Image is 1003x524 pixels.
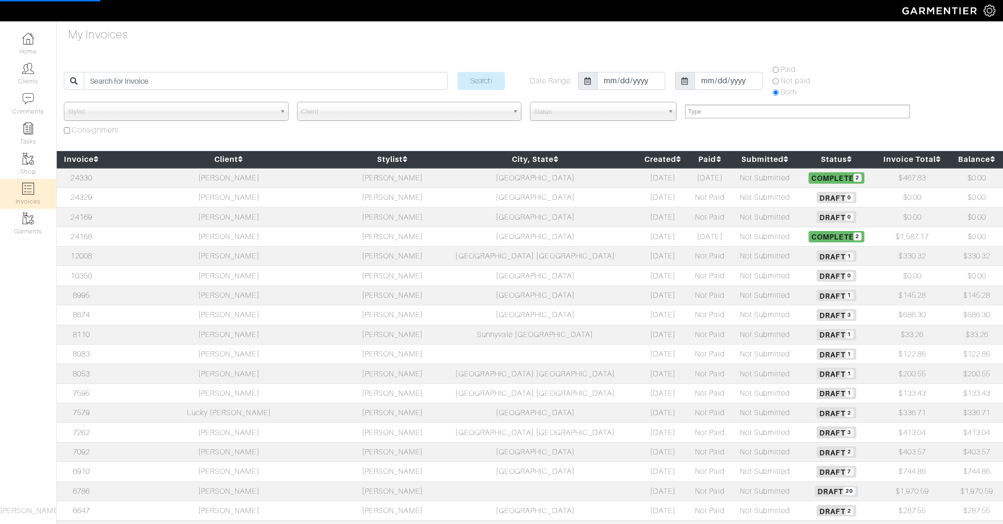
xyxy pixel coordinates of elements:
td: Not Submitted [731,207,799,227]
td: [PERSON_NAME] [106,266,352,285]
span: 0 [845,272,853,280]
td: [DATE] [637,187,689,207]
label: Paid [781,64,796,75]
td: $413.04 [874,423,951,442]
td: [DATE] [637,344,689,364]
td: Not Paid [689,325,731,344]
td: $403.57 [874,442,951,462]
span: Draft [817,446,856,458]
span: 2 [845,409,853,417]
td: Not Submitted [731,403,799,423]
td: Not Submitted [731,344,799,364]
td: $122.86 [874,344,951,364]
span: Client [301,102,509,121]
td: [PERSON_NAME] [352,364,433,383]
span: Draft [817,426,856,438]
td: $0.00 [951,187,1003,207]
td: [DATE] [637,403,689,423]
td: $686.30 [951,305,1003,325]
span: Draft [817,368,856,379]
td: [PERSON_NAME] [106,423,352,442]
td: [PERSON_NAME] [352,227,433,246]
a: 12008 [70,252,92,260]
td: [PERSON_NAME] [352,285,433,305]
td: $336.71 [951,403,1003,423]
td: [DATE] [637,266,689,285]
td: Not Submitted [731,305,799,325]
img: reminder-icon-8004d30b9f0a5d33ae49ab947aed9ed385cf756f9e5892f1edd6e32f2345188e.png [22,123,34,134]
td: $287.55 [874,501,951,520]
td: [GEOGRAPHIC_DATA] [433,207,637,227]
a: Balance [958,155,995,164]
span: 0 [845,194,853,202]
span: 1 [845,292,853,300]
img: gear-icon-white-bd11855cb880d31180b6d7d6211b90ccbf57a29d726f0c71d8c61bd08dd39cc2.png [984,5,995,17]
td: Not Paid [689,462,731,481]
a: Invoice [64,155,99,164]
span: Draft [817,505,856,516]
td: [PERSON_NAME] [352,168,433,188]
td: [GEOGRAPHIC_DATA] [433,305,637,325]
a: 6647 [73,506,90,515]
td: $0.00 [874,187,951,207]
span: Complete [809,172,864,184]
span: 2 [853,232,862,240]
span: Draft [817,329,856,340]
span: Draft [817,270,856,281]
img: garments-icon-b7da505a4dc4fd61783c78ac3ca0ef83fa9d6f193b1c9dc38574b1d14d53ca28.png [22,153,34,165]
img: comment-icon-a0a6a9ef722e966f86d9cbdc48e553b5cf19dbc54f86b18d962a5391bc8f6eb6.png [22,93,34,105]
td: [PERSON_NAME] [352,305,433,325]
td: [DATE] [637,305,689,325]
td: Not Paid [689,501,731,520]
td: Not Paid [689,266,731,285]
a: 6910 [73,467,90,476]
a: Paid [698,155,721,164]
td: Sunnyvale [GEOGRAPHIC_DATA] [433,325,637,344]
td: Not Submitted [731,423,799,442]
td: [DATE] [637,383,689,403]
span: 2 [853,174,862,182]
a: 24168 [70,232,92,241]
td: [PERSON_NAME] [352,442,433,462]
span: 0 [845,213,853,221]
td: [PERSON_NAME] [352,481,433,501]
td: $0.00 [951,168,1003,188]
td: $336.71 [874,403,951,423]
td: [PERSON_NAME] [106,481,352,501]
td: [PERSON_NAME] [106,168,352,188]
td: [DATE] [637,481,689,501]
td: $122.86 [951,344,1003,364]
td: [PERSON_NAME] [352,423,433,442]
td: [PERSON_NAME] [352,462,433,481]
a: 8053 [73,370,90,378]
span: 2 [845,507,853,515]
td: [DATE] [637,247,689,266]
td: [DATE] [637,207,689,227]
td: [DATE] [637,442,689,462]
td: [PERSON_NAME] [106,227,352,246]
td: Not Submitted [731,442,799,462]
td: [PERSON_NAME] [106,383,352,403]
input: Search [458,72,505,90]
td: $0.00 [951,227,1003,246]
td: Not Paid [689,344,731,364]
input: Search for Invoice [84,72,448,90]
td: Not Submitted [731,285,799,305]
span: Draft [815,486,858,497]
td: Not Paid [689,285,731,305]
td: $200.55 [951,364,1003,383]
span: Draft [817,290,856,301]
td: [GEOGRAPHIC_DATA] [433,168,637,188]
td: $686.30 [874,305,951,325]
td: [PERSON_NAME] [352,403,433,423]
img: dashboard-icon-dbcd8f5a0b271acd01030246c82b418ddd0df26cd7fceb0bd07c9910d44c42f6.png [22,33,34,44]
td: [GEOGRAPHIC_DATA] [433,227,637,246]
td: [PERSON_NAME] [106,325,352,344]
td: [GEOGRAPHIC_DATA] [GEOGRAPHIC_DATA] [433,383,637,403]
td: [PERSON_NAME] [106,364,352,383]
a: Created [644,155,681,164]
span: Draft [817,192,856,203]
img: garments-icon-b7da505a4dc4fd61783c78ac3ca0ef83fa9d6f193b1c9dc38574b1d14d53ca28.png [22,213,34,224]
img: clients-icon-6bae9207a08558b7cb47a8932f037763ab4055f8c8b6bfacd5dc20c3e0201464.png [22,62,34,74]
td: [PERSON_NAME] [106,207,352,227]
